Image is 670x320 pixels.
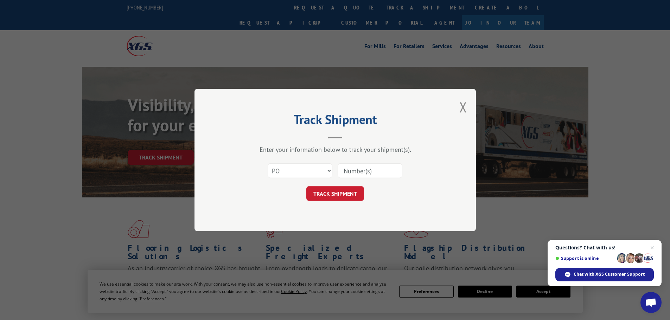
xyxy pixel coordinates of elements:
[555,268,654,281] div: Chat with XGS Customer Support
[459,98,467,116] button: Close modal
[338,163,402,178] input: Number(s)
[574,271,645,277] span: Chat with XGS Customer Support
[648,243,656,252] span: Close chat
[230,115,441,128] h2: Track Shipment
[555,256,614,261] span: Support is online
[640,292,662,313] div: Open chat
[230,145,441,154] div: Enter your information below to track your shipment(s).
[306,186,364,201] button: TRACK SHIPMENT
[555,245,654,250] span: Questions? Chat with us!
